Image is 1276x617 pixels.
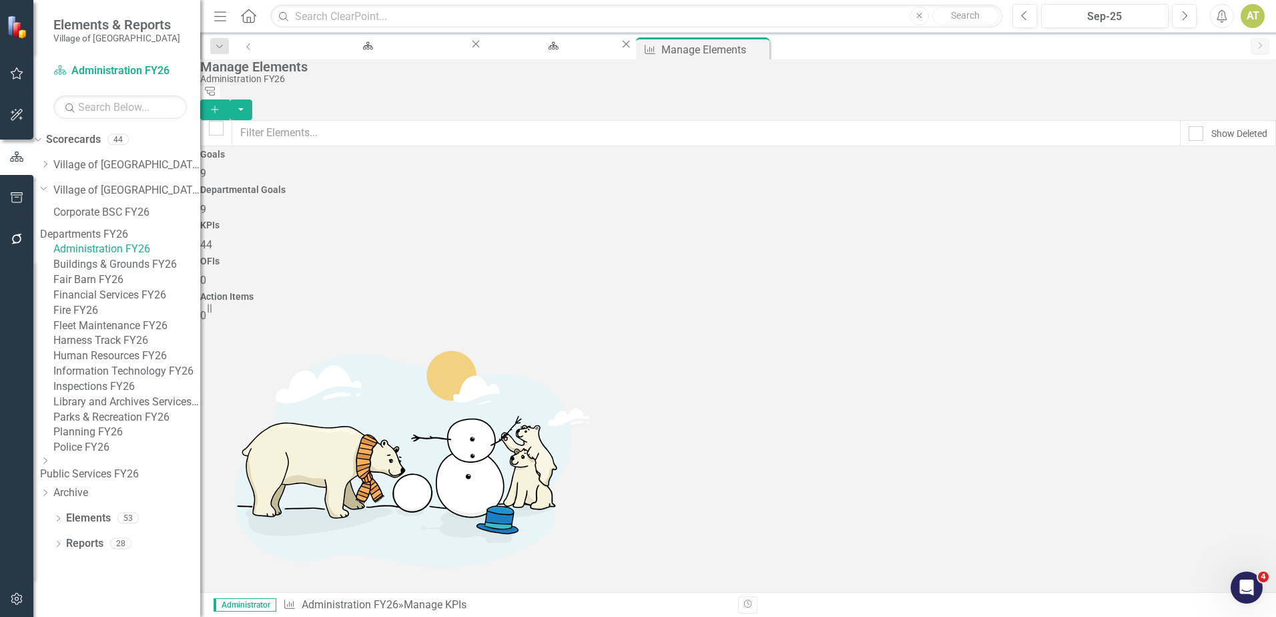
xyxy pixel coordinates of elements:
[46,132,101,148] a: Scorecards
[53,95,187,119] input: Search Below...
[1046,9,1164,25] div: Sep-25
[1211,127,1267,140] div: Show Deleted
[53,410,200,425] a: Parks & Recreation FY26
[200,220,1276,230] h4: KPIs
[262,37,469,54] a: Village of [GEOGRAPHIC_DATA] - Welcome Page
[53,205,200,220] a: Corporate BSC FY26
[1041,4,1169,28] button: Sep-25
[283,598,728,613] div: » Manage KPIs
[53,440,200,455] a: Police FY26
[53,303,200,319] a: Fire FY26
[53,17,180,33] span: Elements & Reports
[200,185,1276,195] h4: Departmental Goals
[7,15,30,39] img: ClearPoint Strategy
[200,59,1269,74] div: Manage Elements
[214,598,276,612] span: Administrator
[66,511,111,526] a: Elements
[117,513,139,524] div: 53
[53,485,200,501] a: Archive
[200,292,1276,302] h4: Action Items
[107,134,129,146] div: 44
[53,33,180,43] small: Village of [GEOGRAPHIC_DATA]
[53,257,200,272] a: Buildings & Grounds FY26
[302,598,398,611] a: Administration FY26
[483,37,619,54] a: Administration - Landing Page
[270,5,1002,28] input: Search ClearPoint...
[110,538,131,550] div: 28
[40,467,200,482] a: Public Services FY26
[932,7,999,25] button: Search
[66,536,103,552] a: Reports
[53,272,200,288] a: Fair Barn FY26
[53,288,200,303] a: Financial Services FY26
[53,425,200,440] a: Planning FY26
[1258,572,1269,582] span: 4
[40,227,200,242] a: Departments FY26
[200,324,601,591] img: Getting started
[53,333,200,349] a: Harness Track FY26
[53,349,200,364] a: Human Resources FY26
[53,364,200,379] a: Information Technology FY26
[274,50,457,67] div: Village of [GEOGRAPHIC_DATA] - Welcome Page
[200,74,1269,84] div: Administration FY26
[53,379,200,395] a: Inspections FY26
[53,158,200,173] a: Village of [GEOGRAPHIC_DATA]
[232,120,1181,146] input: Filter Elements...
[53,63,187,79] a: Administration FY26
[495,50,607,67] div: Administration - Landing Page
[1241,4,1265,28] button: AT
[200,256,1276,266] h4: OFIs
[661,41,766,58] div: Manage Elements
[53,395,200,410] a: Library and Archives Services FY26
[53,242,200,257] a: Administration FY26
[53,183,200,198] a: Village of [GEOGRAPHIC_DATA] FY26
[951,10,980,21] span: Search
[53,319,200,334] a: Fleet Maintenance FY26
[200,150,1276,160] h4: Goals
[1231,572,1263,604] iframe: Intercom live chat
[200,591,1276,606] div: Looks like you don't have any KPIs set up yet.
